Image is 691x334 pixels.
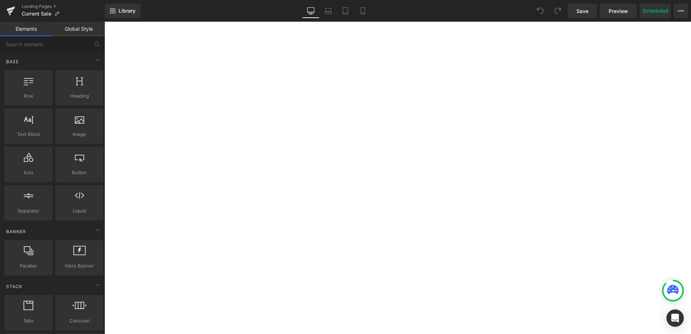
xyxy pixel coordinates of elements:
span: Row [7,92,50,100]
span: Hero Banner [57,262,101,270]
span: Carousel [57,317,101,325]
a: Landing Pages [22,4,105,9]
span: Parallax [7,262,50,270]
span: Tabs [7,317,50,325]
button: Scheduled [640,4,671,18]
div: Open Intercom Messenger [666,309,684,327]
a: New Library [105,4,141,18]
span: Icon [7,169,50,176]
span: Banner [5,228,27,235]
a: Preview [600,4,637,18]
a: Global Style [52,22,105,36]
a: Tablet [337,4,354,18]
span: Liquid [57,207,101,215]
span: Save [576,7,588,15]
span: Button [57,169,101,176]
span: Heading [57,92,101,100]
a: Mobile [354,4,372,18]
button: Redo [550,4,565,18]
span: Text Block [7,130,50,138]
a: Laptop [319,4,337,18]
button: Undo [533,4,548,18]
span: Preview [609,7,628,15]
span: Library [119,8,136,14]
span: Separator [7,207,50,215]
button: More [674,4,688,18]
span: Stack [5,283,23,290]
span: Current Sale [22,11,51,17]
span: Base [5,58,20,65]
a: Desktop [302,4,319,18]
span: Image [57,130,101,138]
